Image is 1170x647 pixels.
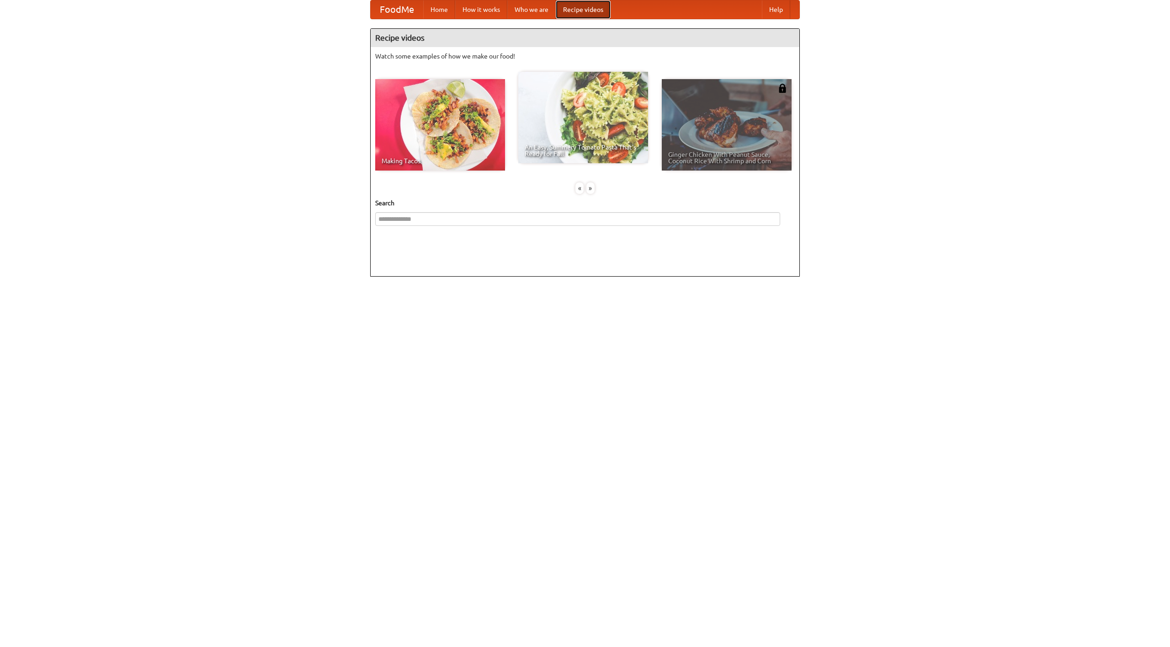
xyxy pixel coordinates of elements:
span: An Easy, Summery Tomato Pasta That's Ready for Fall [525,144,642,157]
a: Home [423,0,455,19]
a: How it works [455,0,507,19]
h5: Search [375,198,795,208]
img: 483408.png [778,84,787,93]
a: Recipe videos [556,0,611,19]
a: FoodMe [371,0,423,19]
p: Watch some examples of how we make our food! [375,52,795,61]
a: An Easy, Summery Tomato Pasta That's Ready for Fall [518,72,648,163]
span: Making Tacos [382,158,499,164]
a: Who we are [507,0,556,19]
a: Making Tacos [375,79,505,171]
div: « [575,182,584,194]
div: » [586,182,595,194]
h4: Recipe videos [371,29,799,47]
a: Help [762,0,790,19]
